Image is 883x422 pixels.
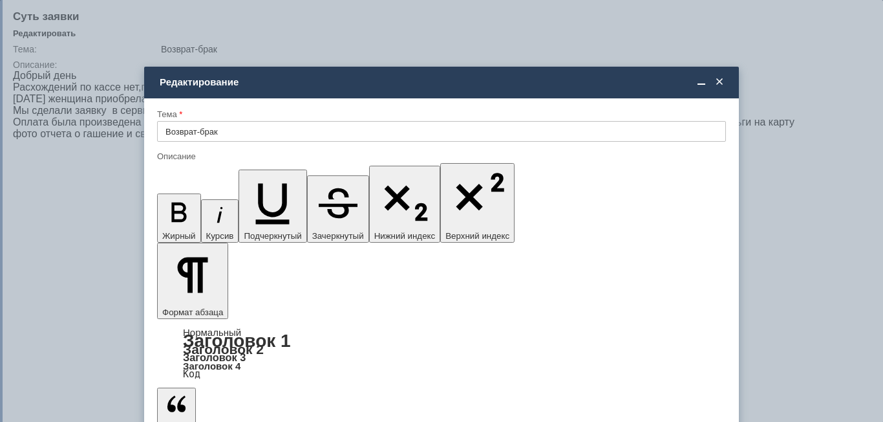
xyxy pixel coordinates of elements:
[160,76,726,88] div: Редактирование
[201,199,239,243] button: Курсив
[713,76,726,88] span: Закрыть
[239,170,306,243] button: Подчеркнутый
[162,231,196,241] span: Жирный
[695,76,708,88] span: Свернуть (Ctrl + M)
[440,163,515,243] button: Верхний индекс
[183,342,264,357] a: Заголовок 2
[157,328,726,379] div: Формат абзаца
[5,17,166,51] span: Расхождений по кассе нет,просто других пунктов в [GEOGRAPHIC_DATA] нет
[312,231,364,241] span: Зачеркнутый
[183,361,240,372] a: Заголовок 4
[307,175,369,243] button: Зачеркнутый
[157,243,228,319] button: Формат абзаца
[183,327,241,338] a: Нормальный
[162,307,223,317] span: Формат абзаца
[183,331,291,351] a: Заголовок 1
[183,351,246,363] a: Заголовок 3
[5,5,69,16] span: Добрый день
[183,368,200,380] a: Код
[157,110,723,118] div: Тема
[445,231,509,241] span: Верхний индекс
[157,194,201,243] button: Жирный
[244,231,301,241] span: Подчеркнутый
[5,52,187,109] span: [DATE] женщина приобрела тушь для ресниц Пышные реснички Relouis,на следующий день она пришла и н...
[374,231,436,241] span: Нижний индекс
[157,152,723,161] div: Описание
[369,166,441,243] button: Нижний индекс
[5,110,184,144] span: Мы сделали заявку в сервис деск (173184) на отдел кро -нам одобрили возврат
[206,231,234,241] span: Курсив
